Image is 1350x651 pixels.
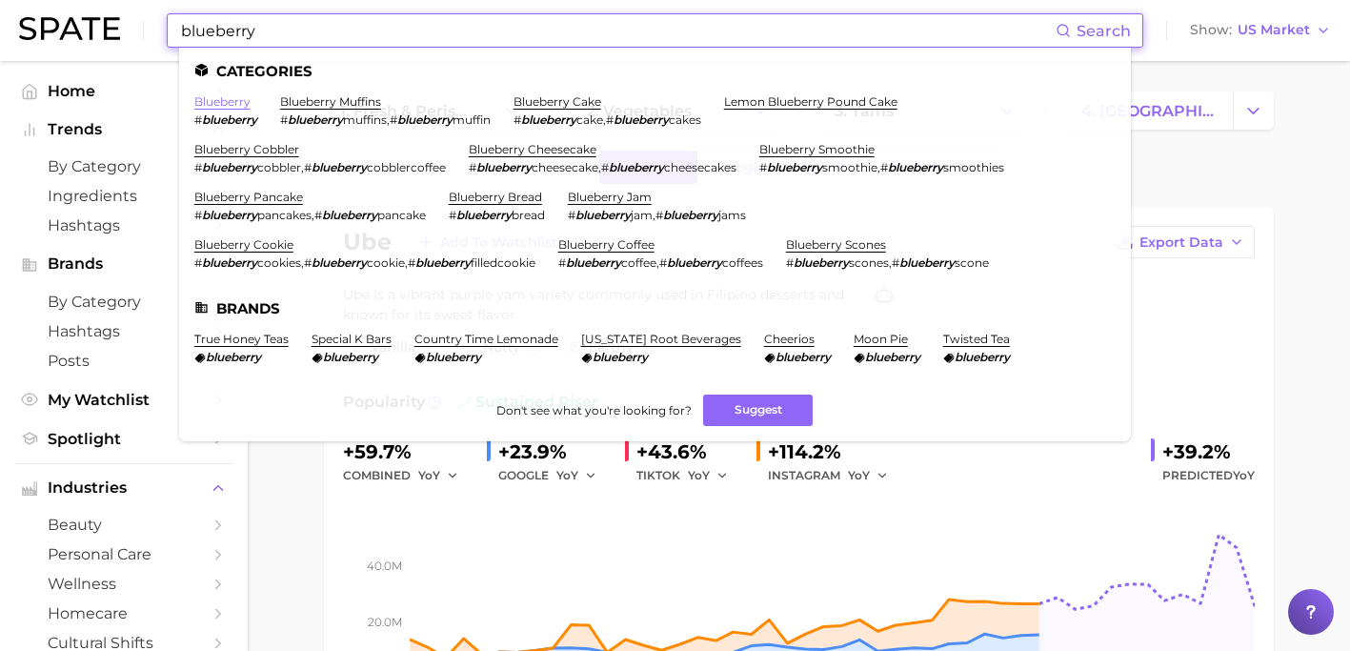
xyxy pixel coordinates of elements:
span: Trends [48,121,200,138]
div: , [514,112,701,127]
a: country time lemonade [414,332,558,346]
a: 4. [GEOGRAPHIC_DATA] [1065,92,1233,130]
span: smoothies [943,160,1004,174]
button: YoY [688,464,729,487]
span: 4. [GEOGRAPHIC_DATA] [1081,102,1217,120]
div: , [469,160,736,174]
span: Brands [48,255,200,273]
em: blueberry [397,112,453,127]
span: jam [631,208,653,222]
em: blueberry [415,255,471,270]
div: , [194,160,446,174]
div: , [786,255,989,270]
div: +59.7% [343,437,472,467]
span: # [449,208,456,222]
em: blueberry [767,160,822,174]
span: Export Data [1139,234,1223,251]
div: , [194,208,426,222]
em: blueberry [202,112,257,127]
span: cheesecakes [664,160,736,174]
a: blueberry scones [786,237,886,252]
a: true honey teas [194,332,289,346]
span: # [280,112,288,127]
em: blueberry [609,160,664,174]
button: Change Category [1233,92,1274,130]
span: cobbler [257,160,301,174]
a: by Category [15,287,232,316]
a: [US_STATE] root beverages [581,332,741,346]
em: blueberry [206,350,261,364]
span: My Watchlist [48,391,200,409]
em: blueberry [888,160,943,174]
span: smoothie [822,160,877,174]
a: Hashtags [15,316,232,346]
input: Search here for a brand, industry, or ingredient [179,14,1056,47]
span: Show [1190,25,1232,35]
a: twisted tea [943,332,1010,346]
span: cobblercoffee [367,160,446,174]
span: Hashtags [48,322,200,340]
em: blueberry [202,160,257,174]
a: blueberry muffins [280,94,381,109]
span: muffins [343,112,387,127]
span: muffin [453,112,491,127]
em: blueberry [521,112,576,127]
div: combined [343,464,472,487]
a: wellness [15,569,232,599]
span: cake [576,112,603,127]
span: # [314,208,322,222]
span: Industries [48,479,200,497]
a: blueberry [194,94,251,109]
span: # [880,160,888,174]
span: US Market [1238,25,1310,35]
div: +114.2% [768,437,901,467]
a: Spotlight [15,424,232,454]
a: beauty [15,510,232,539]
a: moon pie [854,332,908,346]
span: YoY [1233,468,1255,482]
em: blueberry [476,160,532,174]
span: # [194,255,202,270]
a: Home [15,76,232,106]
span: # [655,208,663,222]
a: blueberry smoothie [759,142,875,156]
button: Export Data [1106,226,1255,258]
a: blueberry jam [568,190,652,204]
span: # [194,208,202,222]
span: # [408,255,415,270]
span: jams [718,208,746,222]
span: # [390,112,397,127]
span: YoY [848,467,870,483]
a: personal care [15,539,232,569]
a: Posts [15,346,232,376]
a: Ingredients [15,181,232,211]
span: # [304,255,312,270]
button: YoY [556,464,597,487]
em: blueberry [426,350,481,364]
div: +39.2% [1162,437,1255,467]
a: My Watchlist [15,385,232,415]
span: YoY [556,467,578,483]
button: Brands [15,250,232,278]
a: blueberry pancake [194,190,303,204]
a: blueberry cake [514,94,601,109]
em: blueberry [322,208,377,222]
span: # [606,112,614,127]
span: Hashtags [48,216,200,234]
button: YoY [848,464,889,487]
a: special k bars [312,332,392,346]
span: # [194,160,202,174]
div: , [558,255,763,270]
span: Search [1077,22,1131,40]
span: # [659,255,667,270]
span: by Category [48,157,200,175]
span: # [786,255,794,270]
em: blueberry [202,255,257,270]
em: blueberry [865,350,920,364]
em: blueberry [456,208,512,222]
a: lemon blueberry pound cake [724,94,897,109]
em: blueberry [323,350,378,364]
span: beauty [48,516,200,534]
span: Posts [48,352,200,370]
span: homecare [48,604,200,622]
